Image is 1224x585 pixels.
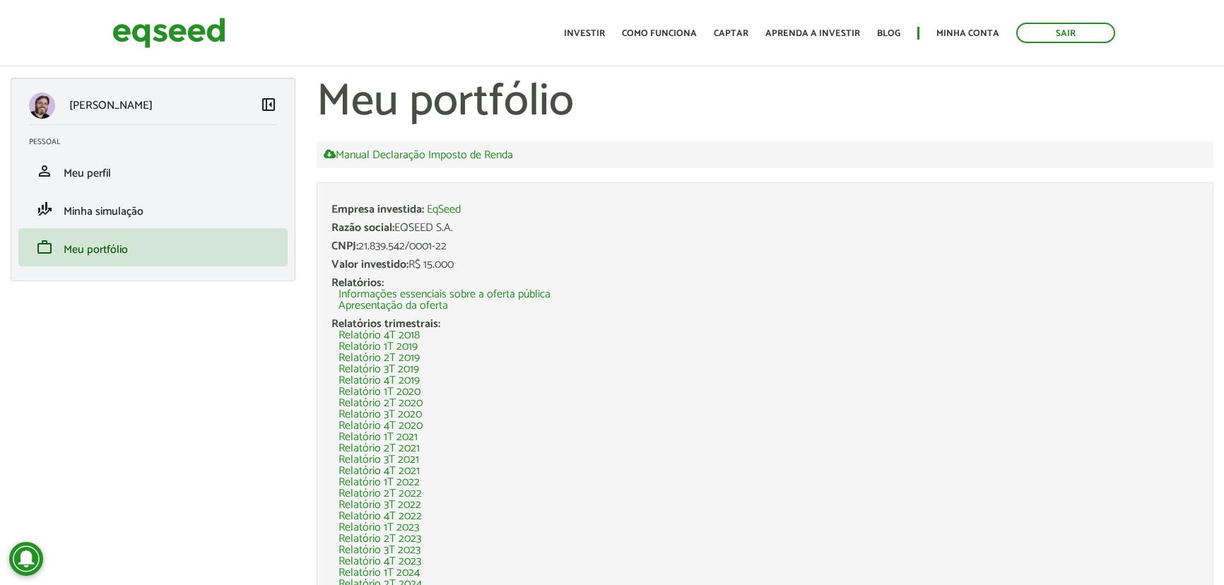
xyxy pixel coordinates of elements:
[339,466,420,477] a: Relatório 4T 2021
[936,29,999,38] a: Minha conta
[331,314,440,333] span: Relatórios trimestrais:
[339,341,418,353] a: Relatório 1T 2019
[29,162,277,179] a: personMeu perfil
[339,353,420,364] a: Relatório 2T 2019
[331,223,1199,234] div: EQSEED S.A.
[36,162,53,179] span: person
[339,289,551,300] a: Informações essenciais sobre a oferta pública
[260,96,277,113] span: left_panel_close
[260,96,277,116] a: Colapsar menu
[36,201,53,218] span: finance_mode
[317,78,1213,127] h1: Meu portfólio
[622,29,697,38] a: Como funciona
[18,152,288,190] li: Meu perfil
[339,454,419,466] a: Relatório 3T 2021
[331,241,1199,252] div: 21.839.542/0001-22
[29,138,288,146] h2: Pessoal
[331,255,408,274] span: Valor investido:
[36,239,53,256] span: work
[339,488,422,500] a: Relatório 2T 2022
[18,228,288,266] li: Meu portfólio
[339,556,421,567] a: Relatório 4T 2023
[64,164,111,183] span: Meu perfil
[564,29,605,38] a: Investir
[69,99,153,112] p: [PERSON_NAME]
[339,432,418,443] a: Relatório 1T 2021
[339,500,421,511] a: Relatório 3T 2022
[339,477,420,488] a: Relatório 1T 2022
[339,375,420,386] a: Relatório 4T 2019
[339,409,422,420] a: Relatório 3T 2020
[339,420,423,432] a: Relatório 4T 2020
[324,148,513,161] a: Manual Declaração Imposto de Renda
[331,273,384,292] span: Relatórios:
[64,202,143,221] span: Minha simulação
[1016,23,1115,43] a: Sair
[112,14,225,52] img: EqSeed
[29,201,277,218] a: finance_modeMinha simulação
[339,330,420,341] a: Relatório 4T 2018
[331,218,394,237] span: Razão social:
[331,200,424,219] span: Empresa investida:
[339,386,420,398] a: Relatório 1T 2020
[339,300,448,312] a: Apresentação da oferta
[339,443,420,454] a: Relatório 2T 2021
[339,567,420,579] a: Relatório 1T 2024
[714,29,748,38] a: Captar
[339,364,419,375] a: Relatório 3T 2019
[331,259,1199,271] div: R$ 15.000
[339,398,423,409] a: Relatório 2T 2020
[339,511,422,522] a: Relatório 4T 2022
[18,190,288,228] li: Minha simulação
[339,522,419,533] a: Relatório 1T 2023
[331,237,358,256] span: CNPJ:
[64,240,128,259] span: Meu portfólio
[29,239,277,256] a: workMeu portfólio
[427,204,461,215] a: EqSeed
[339,545,420,556] a: Relatório 3T 2023
[877,29,900,38] a: Blog
[339,533,421,545] a: Relatório 2T 2023
[765,29,860,38] a: Aprenda a investir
